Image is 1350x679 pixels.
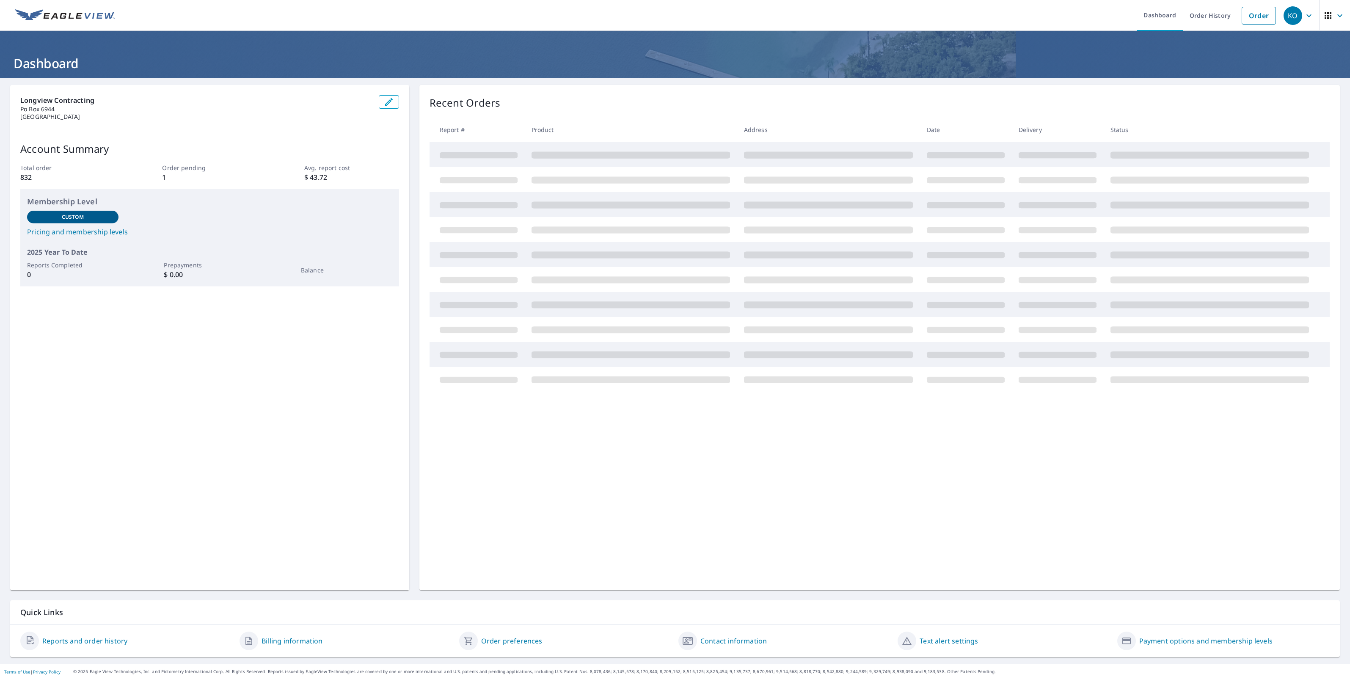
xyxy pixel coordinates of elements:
[73,668,1346,675] p: © 2025 Eagle View Technologies, Inc. and Pictometry International Corp. All Rights Reserved. Repo...
[430,95,501,110] p: Recent Orders
[262,636,322,646] a: Billing information
[42,636,127,646] a: Reports and order history
[737,117,920,142] th: Address
[1242,7,1276,25] a: Order
[700,636,767,646] a: Contact information
[301,266,392,275] p: Balance
[1104,117,1316,142] th: Status
[1012,117,1104,142] th: Delivery
[10,55,1340,72] h1: Dashboard
[164,261,255,269] p: Prepayments
[304,172,399,182] p: $ 43.72
[4,669,61,674] p: |
[27,196,392,207] p: Membership Level
[27,269,118,280] p: 0
[62,213,84,221] p: Custom
[162,163,257,172] p: Order pending
[430,117,525,142] th: Report #
[1284,6,1302,25] div: KO
[20,607,1330,618] p: Quick Links
[4,669,30,675] a: Terms of Use
[15,9,115,22] img: EV Logo
[20,141,399,157] p: Account Summary
[33,669,61,675] a: Privacy Policy
[920,636,978,646] a: Text alert settings
[27,261,118,269] p: Reports Completed
[27,227,392,237] a: Pricing and membership levels
[20,113,372,121] p: [GEOGRAPHIC_DATA]
[920,117,1012,142] th: Date
[27,247,392,257] p: 2025 Year To Date
[162,172,257,182] p: 1
[304,163,399,172] p: Avg. report cost
[1139,636,1273,646] a: Payment options and membership levels
[20,172,115,182] p: 832
[20,163,115,172] p: Total order
[20,95,372,105] p: longview contracting
[481,636,543,646] a: Order preferences
[20,105,372,113] p: Po Box 6944
[525,117,737,142] th: Product
[164,269,255,280] p: $ 0.00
